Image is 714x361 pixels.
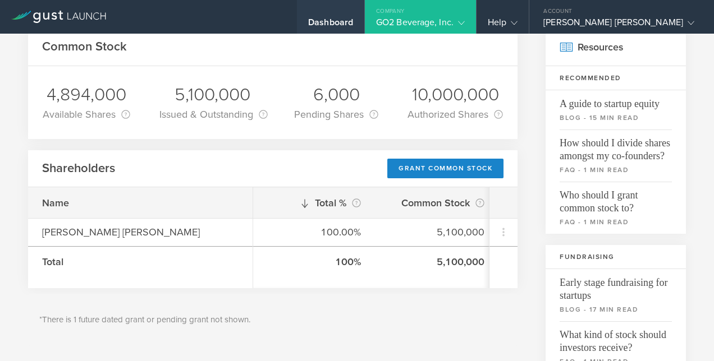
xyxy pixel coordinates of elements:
div: 5,100,000 [389,225,484,239]
div: Pending Shares [294,107,378,122]
div: 10,000,000 [408,83,503,107]
div: Name [42,196,239,210]
span: A guide to startup equity [560,90,672,110]
span: How should I divide shares amongst my co-founders? [560,129,672,163]
div: Dashboard [308,17,353,34]
div: [PERSON_NAME] [PERSON_NAME] [543,17,694,34]
div: GO2 Beverage, Inc. [376,17,465,34]
div: Common Stock [389,195,484,211]
span: Early stage fundraising for startups [560,269,672,302]
div: Help [488,17,518,34]
small: blog - 17 min read [560,304,672,314]
div: 100% [266,254,361,269]
div: 4,894,000 [43,83,130,107]
span: Who should I grant common stock to? [560,182,672,215]
p: *There is 1 future dated grant or pending grant not shown. [39,313,506,326]
h2: Resources [546,29,686,66]
h3: Fundraising [546,245,686,269]
a: How should I divide shares amongst my co-founders?faq - 1 min read [546,129,686,182]
h2: Shareholders [42,160,115,177]
div: [PERSON_NAME] [PERSON_NAME] [42,225,239,239]
small: faq - 1 min read [560,165,672,175]
small: blog - 15 min read [560,113,672,123]
small: faq - 1 min read [560,217,672,227]
div: Grant Common Stock [387,159,504,178]
div: 5,100,000 [159,83,265,107]
div: Total [42,254,239,269]
div: Total % [266,195,361,211]
div: Authorized Shares [408,107,503,122]
div: Issued & Outstanding [159,107,265,122]
a: A guide to startup equityblog - 15 min read [546,90,686,129]
div: 5,100,000 [389,254,484,269]
h3: Recommended [546,66,686,90]
a: Who should I grant common stock to?faq - 1 min read [546,182,686,234]
div: Available Shares [43,107,130,122]
span: What kind of stock should investors receive? [560,321,672,354]
div: 6,000 [294,83,378,107]
h2: Common Stock [42,39,127,55]
div: 100.00% [266,225,361,239]
iframe: Chat Widget [658,307,714,361]
a: Early stage fundraising for startupsblog - 17 min read [546,269,686,321]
